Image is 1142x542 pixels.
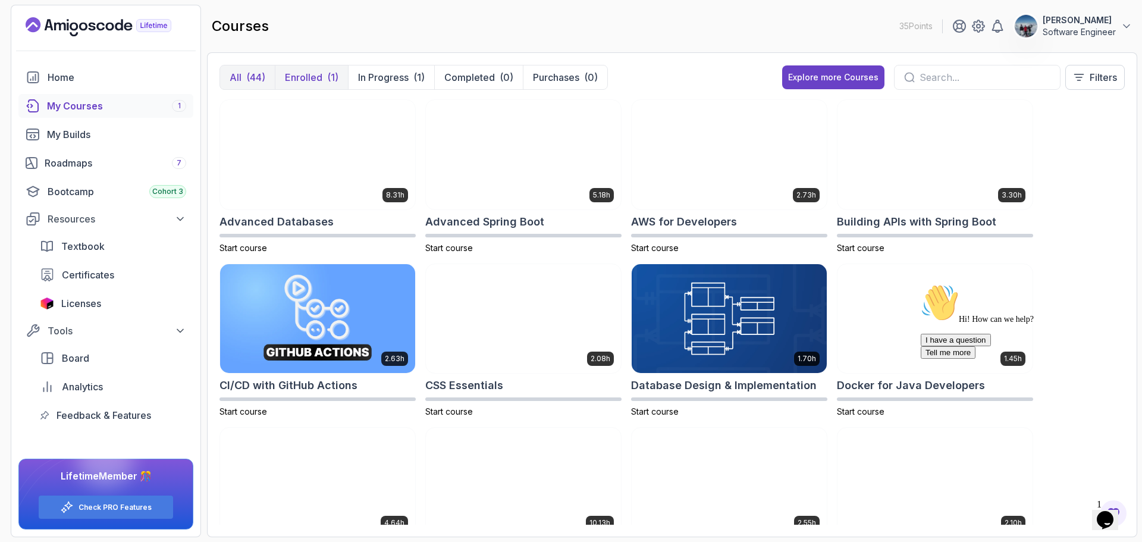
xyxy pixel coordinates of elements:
p: 2.63h [385,354,404,364]
p: 1.70h [798,354,816,364]
a: textbook [33,234,193,258]
p: 2.10h [1005,518,1022,528]
p: 2.55h [798,518,816,528]
span: 7 [177,158,181,168]
a: licenses [33,292,193,315]
div: Bootcamp [48,184,186,199]
button: Explore more Courses [782,65,884,89]
div: (1) [413,70,425,84]
h2: Advanced Spring Boot [425,214,544,230]
div: (44) [246,70,265,84]
a: builds [18,123,193,146]
p: Filters [1090,70,1117,84]
div: Explore more Courses [788,71,879,83]
span: Start course [631,243,679,253]
iframe: chat widget [916,279,1130,488]
div: Tools [48,324,186,338]
p: Software Engineer [1043,26,1116,38]
p: 2.73h [796,190,816,200]
span: Start course [219,243,267,253]
img: :wave: [5,5,43,43]
span: Textbook [61,239,105,253]
button: Purchases(0) [523,65,607,89]
img: Advanced Databases card [220,100,415,209]
img: Docker for Java Developers card [837,264,1033,374]
a: Check PRO Features [79,503,152,512]
img: GitHub Toolkit card [837,428,1033,537]
span: Start course [425,243,473,253]
span: Certificates [62,268,114,282]
h2: courses [212,17,269,36]
p: In Progress [358,70,409,84]
img: Building APIs with Spring Boot card [837,100,1033,209]
a: courses [18,94,193,118]
span: Cohort 3 [152,187,183,196]
button: Resources [18,208,193,230]
p: 10.13h [589,518,610,528]
div: Resources [48,212,186,226]
img: Docker For Professionals card [220,428,415,537]
a: Landing page [26,17,199,36]
button: All(44) [220,65,275,89]
h2: Docker for Java Developers [837,377,985,394]
a: board [33,346,193,370]
img: AWS for Developers card [632,100,827,209]
img: jetbrains icon [40,297,54,309]
input: Search... [920,70,1050,84]
span: Feedback & Features [57,408,151,422]
a: roadmaps [18,151,193,175]
p: Completed [444,70,495,84]
span: Board [62,351,89,365]
h2: CSS Essentials [425,377,503,394]
p: 5.18h [593,190,610,200]
span: Start course [837,406,884,416]
a: home [18,65,193,89]
p: Purchases [533,70,579,84]
span: Start course [837,243,884,253]
button: Filters [1065,65,1125,90]
button: Check PRO Features [38,495,174,519]
h2: Building APIs with Spring Boot [837,214,996,230]
iframe: chat widget [1092,494,1130,530]
div: My Courses [47,99,186,113]
span: Licenses [61,296,101,311]
button: Completed(0) [434,65,523,89]
h2: AWS for Developers [631,214,737,230]
img: Git for Professionals card [426,428,621,537]
span: Start course [631,406,679,416]
span: Start course [219,406,267,416]
img: Git & GitHub Fundamentals card [632,428,827,537]
button: Enrolled(1) [275,65,348,89]
button: user profile image[PERSON_NAME]Software Engineer [1014,14,1132,38]
div: Home [48,70,186,84]
div: My Builds [47,127,186,142]
p: 3.30h [1002,190,1022,200]
h2: Database Design & Implementation [631,377,817,394]
img: Database Design & Implementation card [632,264,827,374]
button: In Progress(1) [348,65,434,89]
span: Hi! How can we help? [5,36,118,45]
button: I have a question [5,55,75,67]
a: bootcamp [18,180,193,203]
div: (0) [584,70,598,84]
p: 8.31h [386,190,404,200]
img: CI/CD with GitHub Actions card [220,264,415,374]
p: 2.08h [591,354,610,364]
p: [PERSON_NAME] [1043,14,1116,26]
button: Tools [18,320,193,342]
h2: Advanced Databases [219,214,334,230]
p: Enrolled [285,70,322,84]
h2: CI/CD with GitHub Actions [219,377,357,394]
span: Analytics [62,380,103,394]
img: Advanced Spring Boot card [426,100,621,209]
p: All [230,70,241,84]
span: Start course [425,406,473,416]
p: 35 Points [899,20,933,32]
a: certificates [33,263,193,287]
a: analytics [33,375,193,399]
span: 1 [178,101,181,111]
img: CSS Essentials card [426,264,621,374]
button: Tell me more [5,67,59,80]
